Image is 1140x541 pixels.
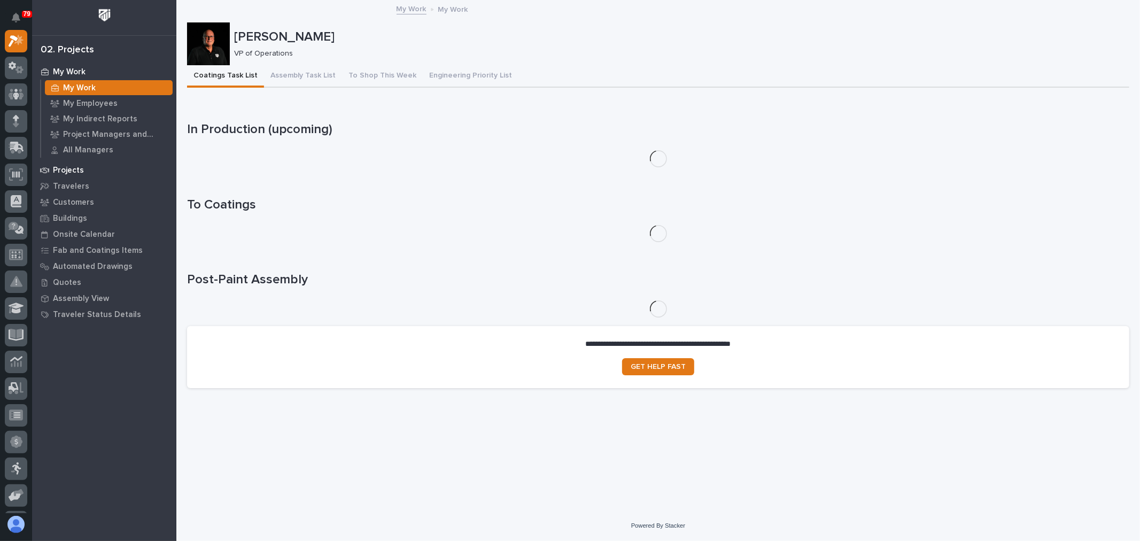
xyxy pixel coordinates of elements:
p: My Work [438,3,468,14]
p: Automated Drawings [53,262,133,272]
p: Project Managers and Engineers [63,130,168,140]
p: Travelers [53,182,89,191]
p: Projects [53,166,84,175]
p: Quotes [53,278,81,288]
p: 79 [24,10,30,18]
button: To Shop This Week [342,65,423,88]
a: Travelers [32,178,176,194]
a: Fab and Coatings Items [32,242,176,258]
div: 02. Projects [41,44,94,56]
a: Traveler Status Details [32,306,176,322]
a: Buildings [32,210,176,226]
button: Notifications [5,6,27,29]
p: My Employees [63,99,118,109]
p: My Work [63,83,96,93]
button: Coatings Task List [187,65,264,88]
a: My Work [32,64,176,80]
p: My Work [53,67,86,77]
a: All Managers [41,142,176,157]
a: My Work [397,2,426,14]
a: Project Managers and Engineers [41,127,176,142]
p: Fab and Coatings Items [53,246,143,256]
p: My Indirect Reports [63,114,137,124]
button: Engineering Priority List [423,65,518,88]
p: Customers [53,198,94,207]
a: GET HELP FAST [622,358,694,375]
a: Automated Drawings [32,258,176,274]
div: Notifications79 [13,13,27,30]
img: Workspace Logo [95,5,114,25]
a: Customers [32,194,176,210]
a: My Employees [41,96,176,111]
p: [PERSON_NAME] [234,29,1125,45]
p: Buildings [53,214,87,223]
a: My Indirect Reports [41,111,176,126]
p: All Managers [63,145,113,155]
h1: Post-Paint Assembly [187,272,1129,288]
a: Powered By Stacker [631,522,685,529]
button: Assembly Task List [264,65,342,88]
a: Quotes [32,274,176,290]
p: Traveler Status Details [53,310,141,320]
button: users-avatar [5,513,27,536]
p: Onsite Calendar [53,230,115,239]
p: VP of Operations [234,49,1121,58]
h1: In Production (upcoming) [187,122,1129,137]
a: Projects [32,162,176,178]
a: Onsite Calendar [32,226,176,242]
a: My Work [41,80,176,95]
h1: To Coatings [187,197,1129,213]
span: GET HELP FAST [631,363,686,370]
p: Assembly View [53,294,109,304]
a: Assembly View [32,290,176,306]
